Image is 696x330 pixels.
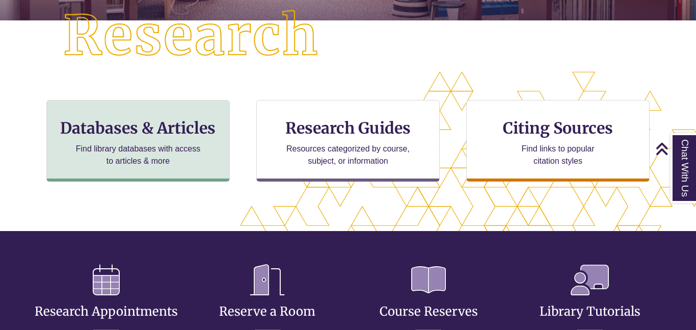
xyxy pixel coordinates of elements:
[265,118,431,138] h3: Research Guides
[282,143,415,167] p: Resources categorized by course, subject, or information
[655,142,693,156] a: Back to Top
[508,143,608,167] p: Find links to popular citation styles
[55,118,221,138] h3: Databases & Articles
[466,100,650,182] a: Citing Sources Find links to popular citation styles
[72,143,205,167] p: Find library databases with access to articles & more
[496,118,620,138] h3: Citing Sources
[46,100,230,182] a: Databases & Articles Find library databases with access to articles & more
[540,279,640,319] a: Library Tutorials
[35,279,178,319] a: Research Appointments
[219,279,315,319] a: Reserve a Room
[380,279,478,319] a: Course Reserves
[256,100,440,182] a: Research Guides Resources categorized by course, subject, or information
